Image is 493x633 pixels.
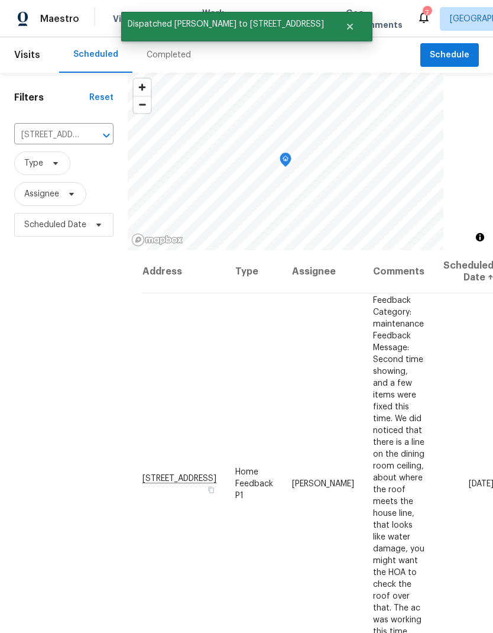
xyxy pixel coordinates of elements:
th: Assignee [283,250,364,293]
th: Comments [364,250,434,293]
a: Mapbox homepage [131,233,183,247]
span: Scheduled Date [24,219,86,231]
h1: Filters [14,92,89,104]
div: Completed [147,49,191,61]
button: Copy Address [206,484,216,495]
span: Toggle attribution [476,231,484,244]
span: Visits [14,42,40,68]
div: Map marker [280,153,291,171]
span: Home Feedback P1 [235,467,273,499]
span: Visits [113,13,137,25]
span: [PERSON_NAME] [292,479,354,487]
span: Assignee [24,188,59,200]
span: Work Orders [202,7,232,31]
span: Type [24,157,43,169]
span: Maestro [40,13,79,25]
button: Schedule [420,43,479,67]
div: 7 [423,7,431,19]
button: Open [98,127,115,144]
div: Reset [89,92,113,104]
span: Dispatched [PERSON_NAME] to [STREET_ADDRESS] [121,12,330,37]
span: Schedule [430,48,469,63]
input: Search for an address... [14,126,80,144]
button: Close [330,15,369,38]
button: Zoom out [134,96,151,113]
canvas: Map [128,73,443,250]
th: Address [142,250,226,293]
span: Geo Assignments [346,7,403,31]
div: Scheduled [73,49,118,60]
button: Zoom in [134,79,151,96]
button: Toggle attribution [473,230,487,244]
